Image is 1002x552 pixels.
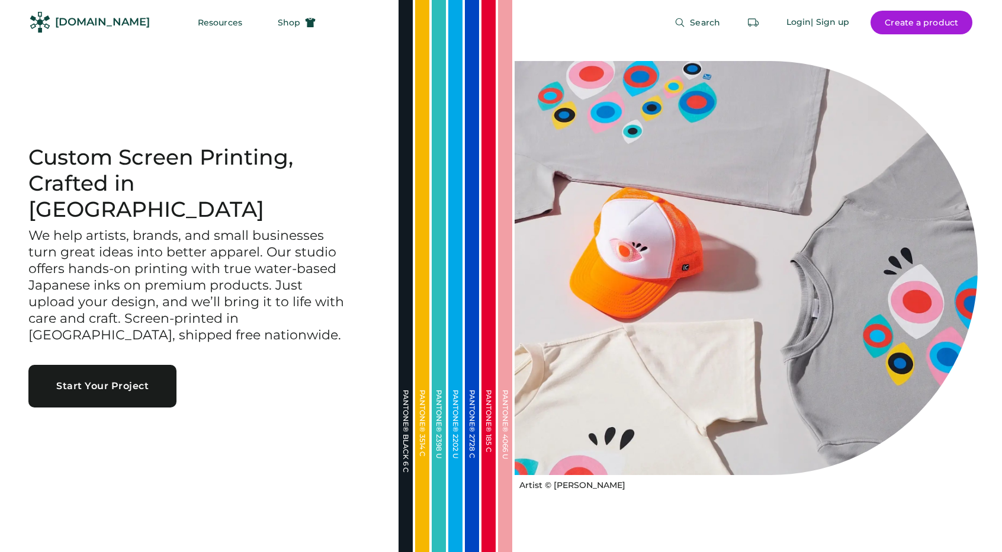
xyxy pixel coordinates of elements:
div: [DOMAIN_NAME] [55,15,150,30]
div: PANTONE® 3514 C [419,390,426,508]
div: Artist © [PERSON_NAME] [519,480,625,492]
h1: Custom Screen Printing, Crafted in [GEOGRAPHIC_DATA] [28,145,370,223]
span: Search [690,18,720,27]
button: Resources [184,11,256,34]
a: Artist © [PERSON_NAME] [515,475,625,492]
h3: We help artists, brands, and small businesses turn great ideas into better apparel. Our studio of... [28,227,348,344]
div: PANTONE® 2728 C [468,390,476,508]
img: Rendered Logo - Screens [30,12,50,33]
div: PANTONE® 4066 U [502,390,509,508]
button: Create a product [871,11,972,34]
span: Shop [278,18,300,27]
div: PANTONE® 185 C [485,390,492,508]
button: Search [660,11,734,34]
button: Shop [264,11,330,34]
div: PANTONE® BLACK 6 C [402,390,409,508]
div: PANTONE® 2398 U [435,390,442,508]
iframe: Front Chat [946,499,997,550]
div: PANTONE® 2202 U [452,390,459,508]
button: Start Your Project [28,365,176,407]
button: Retrieve an order [741,11,765,34]
div: Login [786,17,811,28]
div: | Sign up [811,17,849,28]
